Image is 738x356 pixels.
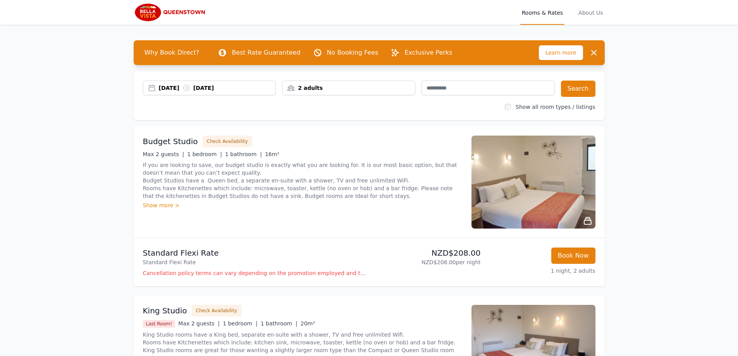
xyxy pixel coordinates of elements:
div: 2 adults [282,84,415,92]
p: No Booking Fees [327,48,378,57]
p: NZD$208.00 per night [372,258,481,266]
span: Max 2 guests | [178,320,220,327]
span: Max 2 guests | [143,151,184,157]
button: Book Now [551,248,595,264]
label: Show all room types / listings [516,104,595,110]
span: Last Room! [143,320,175,328]
p: Best Rate Guaranteed [232,48,300,57]
p: Standard Flexi Rate [143,258,366,266]
span: Learn more [539,45,583,60]
span: Why Book Direct? [138,45,206,60]
span: 16m² [265,151,279,157]
button: Check Availability [203,136,252,147]
button: Check Availability [192,305,241,316]
p: Standard Flexi Rate [143,248,366,258]
div: Show more > [143,201,462,209]
h3: Budget Studio [143,136,198,147]
p: If you are looking to save, our budget studio is exactly what you are looking for. It is our most... [143,161,462,200]
p: Cancellation policy terms can vary depending on the promotion employed and the time of stay of th... [143,269,366,277]
span: 1 bathroom | [225,151,262,157]
p: 1 night, 2 adults [487,267,595,275]
span: 1 bedroom | [223,320,258,327]
span: 20m² [301,320,315,327]
div: [DATE] [DATE] [159,84,276,92]
span: 1 bedroom | [187,151,222,157]
img: Bella Vista Queenstown [134,3,208,22]
p: Exclusive Perks [404,48,452,57]
span: 1 bathroom | [261,320,298,327]
h3: King Studio [143,305,187,316]
button: Search [561,81,595,97]
p: NZD$208.00 [372,248,481,258]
